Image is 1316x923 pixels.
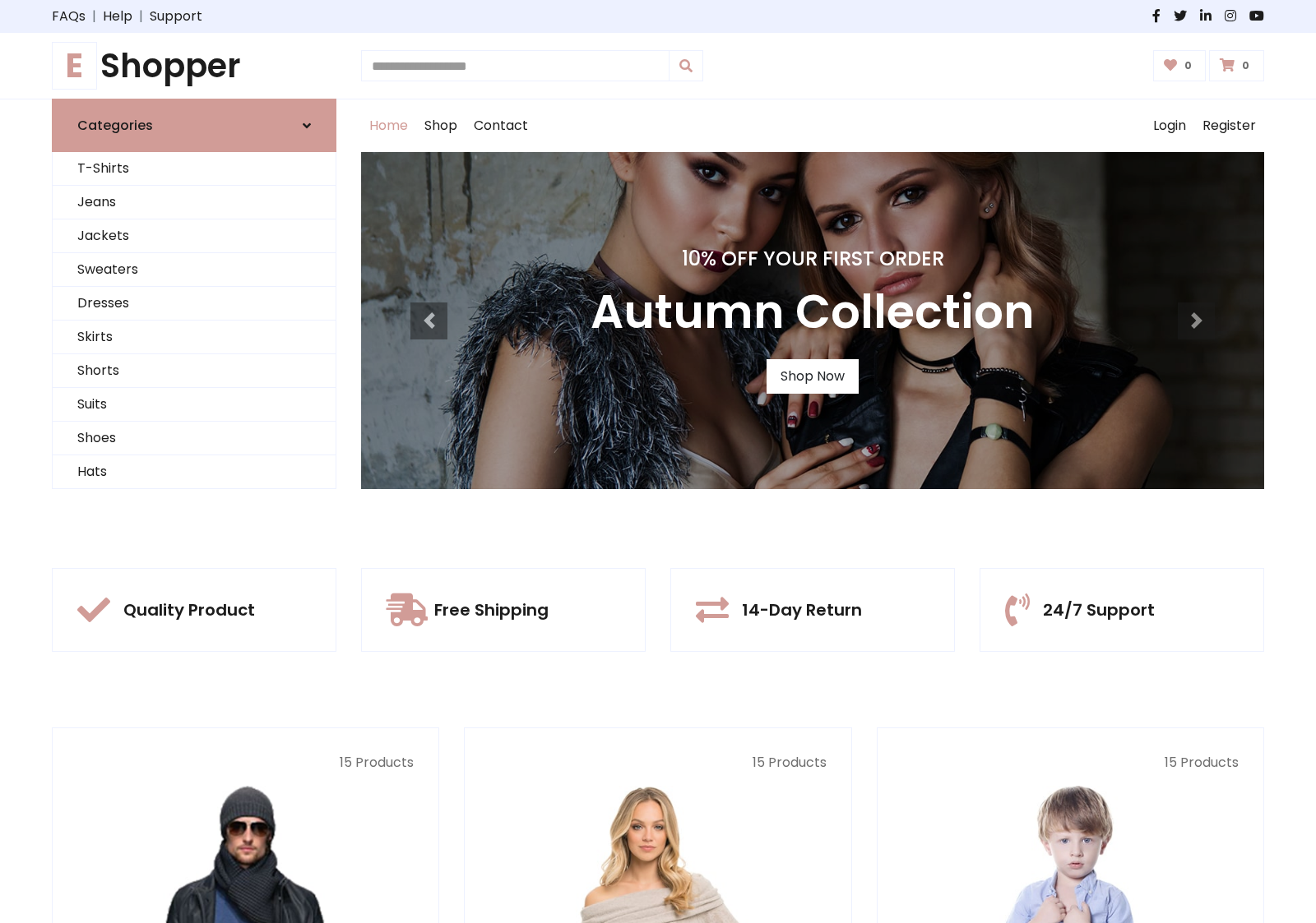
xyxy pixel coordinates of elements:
a: EShopper [52,46,336,85]
h5: Free Shipping [434,600,549,620]
h5: 14-Day Return [742,600,862,620]
a: Sweaters [53,253,336,287]
h6: Categories [77,118,153,133]
span: | [132,7,150,26]
p: 15 Products [489,753,826,773]
a: Home [361,99,416,152]
a: 0 [1153,50,1207,81]
a: Help [103,7,132,26]
a: Support [150,7,202,26]
a: Jackets [53,219,336,253]
h5: Quality Product [123,600,255,620]
a: Shoes [53,422,336,455]
a: Register [1194,99,1264,152]
a: Contact [466,99,536,152]
a: Hats [53,455,336,489]
p: 15 Products [77,753,414,773]
p: 15 Products [902,753,1239,773]
span: E [52,42,97,90]
h4: 10% Off Your First Order [591,247,1035,271]
a: Shop Now [767,359,859,394]
span: 0 [1180,58,1196,73]
h3: Autumn Collection [591,284,1035,339]
a: Shop [416,99,466,152]
a: Suits [53,388,336,422]
a: T-Shirts [53,152,336,186]
a: 0 [1209,50,1264,81]
h5: 24/7 Support [1043,600,1155,620]
span: 0 [1238,58,1253,73]
a: Dresses [53,287,336,321]
h1: Shopper [52,46,336,85]
a: Login [1145,99,1194,152]
a: Jeans [53,186,336,219]
a: Skirts [53,321,336,354]
span: | [86,7,103,26]
a: Shorts [53,354,336,388]
a: Categories [52,99,336,152]
a: FAQs [52,7,86,26]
